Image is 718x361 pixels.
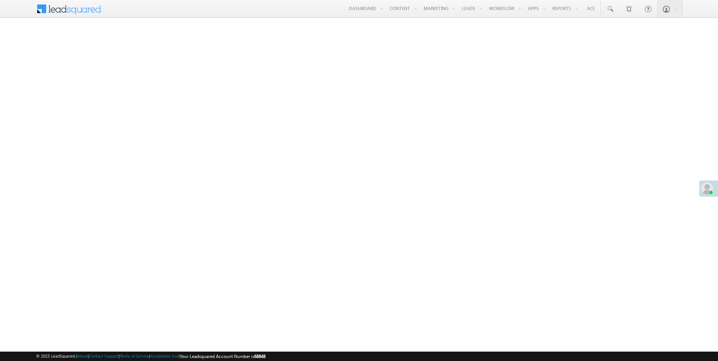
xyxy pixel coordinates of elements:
span: © 2025 LeadSquared | | | | | [36,353,265,360]
a: Acceptable Use [150,353,179,358]
a: Contact Support [89,353,119,358]
a: Terms of Service [120,353,149,358]
a: About [77,353,88,358]
span: Your Leadsquared Account Number is [180,353,265,359]
span: 68848 [254,353,265,359]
